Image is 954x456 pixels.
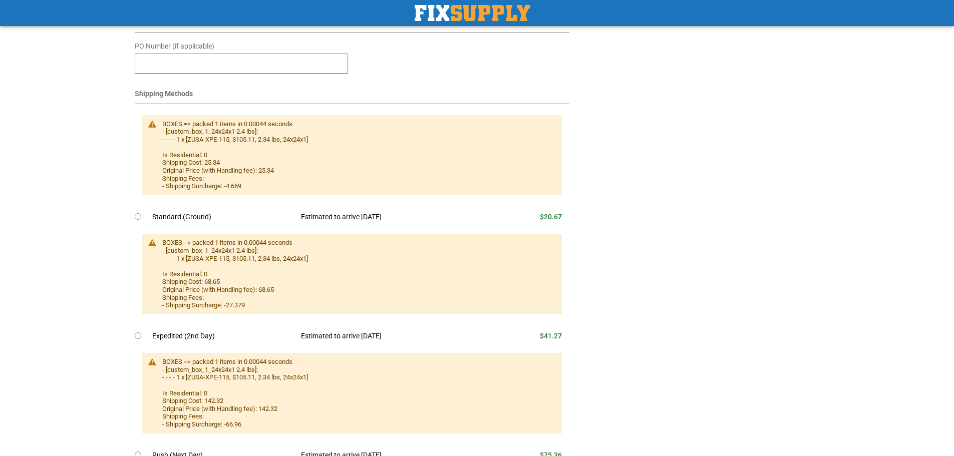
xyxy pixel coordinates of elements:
[135,89,570,104] div: Shipping Methods
[540,213,562,221] span: $20.67
[162,239,552,309] div: BOXES => packed 1 items in 0.00044 seconds - [custom_box_1_24x24x1 2.4 lbs]: - - - - 1 x [ZUSA-XP...
[415,5,530,21] img: Fix Industrial Supply
[162,358,552,428] div: BOXES => packed 1 items in 0.00044 seconds - [custom_box_1_24x24x1 2.4 lbs]: - - - - 1 x [ZUSA-XP...
[135,42,214,50] span: PO Number (if applicable)
[540,332,562,340] span: $41.27
[415,5,530,21] a: store logo
[152,325,294,347] td: Expedited (2nd Day)
[293,325,487,347] td: Estimated to arrive [DATE]
[162,120,552,190] div: BOXES => packed 1 items in 0.00044 seconds - [custom_box_1_24x24x1 2.4 lbs]: - - - - 1 x [ZUSA-XP...
[152,206,294,228] td: Standard (Ground)
[293,206,487,228] td: Estimated to arrive [DATE]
